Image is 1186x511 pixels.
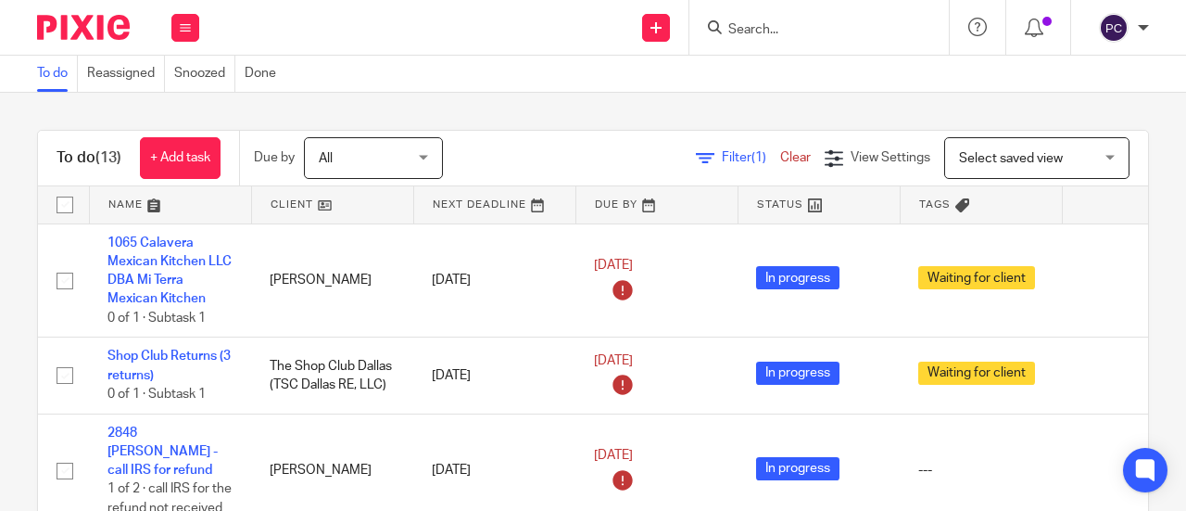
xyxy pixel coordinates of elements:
[107,350,231,381] a: Shop Club Returns (3 returns)
[413,224,575,338] td: [DATE]
[57,148,121,168] h1: To do
[594,354,633,367] span: [DATE]
[918,362,1035,385] span: Waiting for client
[751,151,766,164] span: (1)
[918,461,1043,479] div: ---
[1099,13,1129,43] img: svg%3E
[319,152,333,165] span: All
[413,338,575,414] td: [DATE]
[174,56,235,92] a: Snoozed
[95,150,121,165] span: (13)
[780,151,811,164] a: Clear
[756,457,839,480] span: In progress
[918,266,1035,289] span: Waiting for client
[959,152,1063,165] span: Select saved view
[245,56,285,92] a: Done
[726,22,893,39] input: Search
[107,427,218,478] a: 2848 [PERSON_NAME] - call IRS for refund
[756,362,839,385] span: In progress
[722,151,780,164] span: Filter
[594,450,633,463] span: [DATE]
[254,148,295,167] p: Due by
[107,388,206,401] span: 0 of 1 · Subtask 1
[87,56,165,92] a: Reassigned
[140,137,221,179] a: + Add task
[756,266,839,289] span: In progress
[594,259,633,272] span: [DATE]
[107,312,206,325] span: 0 of 1 · Subtask 1
[919,199,951,210] span: Tags
[37,15,130,40] img: Pixie
[251,224,413,338] td: [PERSON_NAME]
[851,151,930,164] span: View Settings
[37,56,78,92] a: To do
[251,338,413,414] td: The Shop Club Dallas (TSC Dallas RE, LLC)
[107,236,232,306] a: 1065 Calavera Mexican Kitchen LLC DBA Mi Terra Mexican Kitchen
